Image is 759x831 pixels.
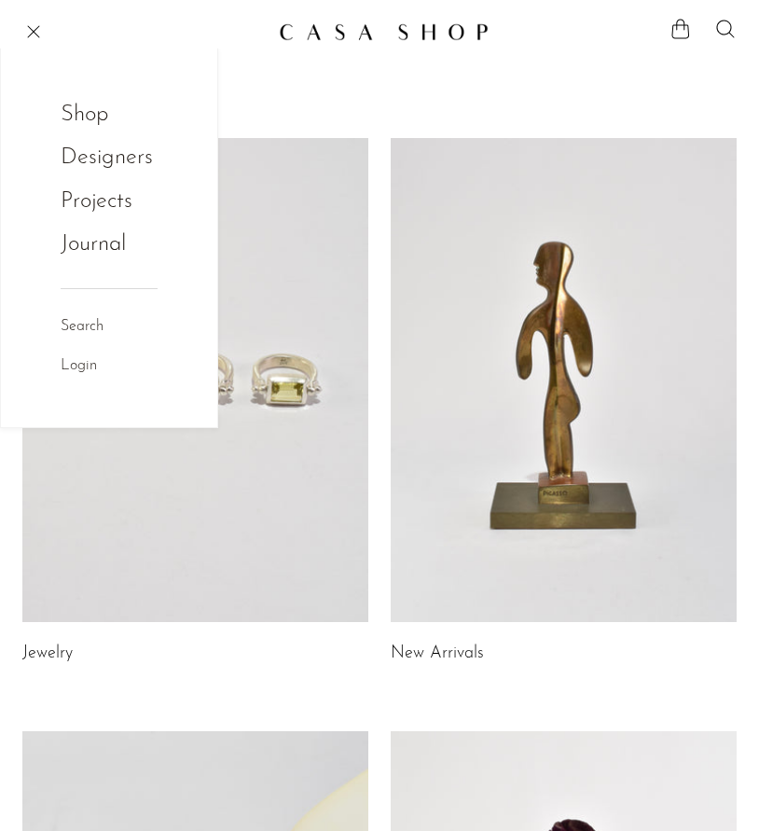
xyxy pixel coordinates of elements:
[61,315,103,339] a: Search
[61,184,158,219] a: Projects
[391,645,484,662] a: New Arrivals
[61,97,133,132] a: Shop
[61,140,153,175] a: Designers
[22,645,73,662] a: Jewelry
[61,93,158,267] ul: NEW HEADER MENU
[61,227,126,262] a: Journal
[61,354,97,379] a: Login
[22,21,45,43] button: Menu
